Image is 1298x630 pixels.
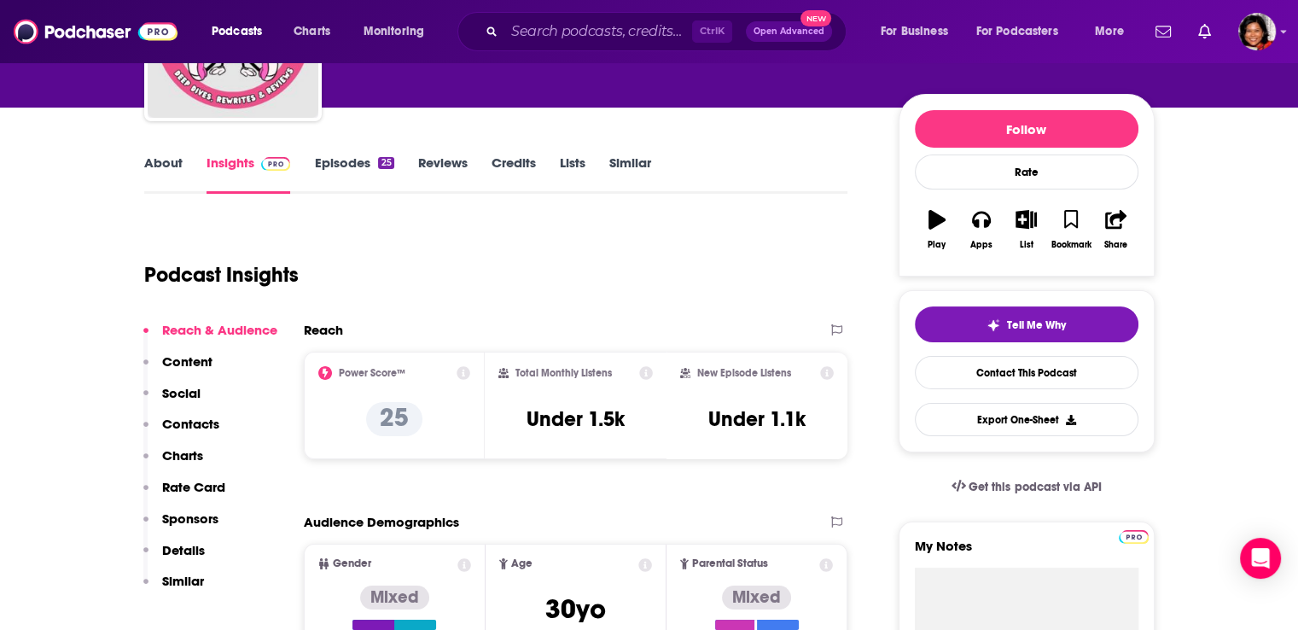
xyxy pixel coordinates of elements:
a: Show notifications dropdown [1191,17,1218,46]
span: For Business [881,20,948,44]
p: Content [162,353,212,370]
span: New [800,10,831,26]
span: Open Advanced [754,27,824,36]
a: About [144,155,183,194]
span: Charts [294,20,330,44]
a: Episodes25 [314,155,393,194]
button: Reach & Audience [143,322,277,353]
p: Rate Card [162,479,225,495]
a: Charts [282,18,341,45]
h3: Under 1.5k [527,406,625,432]
button: Social [143,385,201,417]
button: Follow [915,110,1138,148]
p: Sponsors [162,510,218,527]
input: Search podcasts, credits, & more... [504,18,692,45]
button: open menu [1083,18,1145,45]
div: Apps [970,240,992,250]
a: Get this podcast via API [938,466,1115,508]
button: open menu [200,18,284,45]
h2: Power Score™ [339,367,405,379]
button: Export One-Sheet [915,403,1138,436]
img: User Profile [1238,13,1276,50]
h2: Total Monthly Listens [515,367,612,379]
button: Details [143,542,205,574]
span: Logged in as terelynbc [1238,13,1276,50]
button: Open AdvancedNew [746,21,832,42]
a: Reviews [418,155,468,194]
a: Pro website [1119,528,1149,544]
label: My Notes [915,538,1138,568]
h2: Reach [304,322,343,338]
a: Lists [560,155,585,194]
span: More [1095,20,1124,44]
div: Play [928,240,946,250]
button: open menu [352,18,446,45]
div: 25 [378,157,393,169]
img: tell me why sparkle [987,318,1000,332]
span: Get this podcast via API [969,480,1101,494]
p: Reach & Audience [162,322,277,338]
p: Contacts [162,416,219,432]
p: 25 [366,402,422,436]
button: Similar [143,573,204,604]
span: Tell Me Why [1007,318,1066,332]
div: Bookmark [1051,240,1091,250]
button: Content [143,353,212,385]
a: InsightsPodchaser Pro [207,155,291,194]
div: List [1020,240,1033,250]
span: 30 yo [545,592,606,626]
h2: New Episode Listens [697,367,791,379]
span: Gender [333,558,371,569]
span: Age [511,558,533,569]
button: Share [1093,199,1138,260]
p: Details [162,542,205,558]
button: Rate Card [143,479,225,510]
div: Search podcasts, credits, & more... [474,12,863,51]
h2: Audience Demographics [304,514,459,530]
a: Credits [492,155,536,194]
button: Bookmark [1049,199,1093,260]
img: Podchaser Pro [1119,530,1149,544]
a: Contact This Podcast [915,356,1138,389]
span: Podcasts [212,20,262,44]
button: Contacts [143,416,219,447]
h3: Under 1.1k [708,406,806,432]
button: Sponsors [143,510,218,542]
div: Mixed [722,586,791,610]
p: Charts [162,447,203,464]
div: Rate [915,155,1138,190]
div: Open Intercom Messenger [1240,538,1281,579]
p: Similar [162,573,204,589]
button: Show profile menu [1238,13,1276,50]
span: Ctrl K [692,20,732,43]
img: Podchaser Pro [261,157,291,171]
span: For Podcasters [976,20,1058,44]
a: Similar [609,155,651,194]
button: tell me why sparkleTell Me Why [915,306,1138,342]
span: Monitoring [364,20,424,44]
a: Show notifications dropdown [1149,17,1178,46]
button: open menu [869,18,969,45]
button: Play [915,199,959,260]
button: Apps [959,199,1004,260]
button: List [1004,199,1048,260]
button: Charts [143,447,203,479]
img: Podchaser - Follow, Share and Rate Podcasts [14,15,178,48]
div: Mixed [360,586,429,610]
span: Parental Status [692,558,768,569]
h1: Podcast Insights [144,262,299,288]
p: Social [162,385,201,401]
div: Share [1104,240,1127,250]
button: open menu [965,18,1083,45]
